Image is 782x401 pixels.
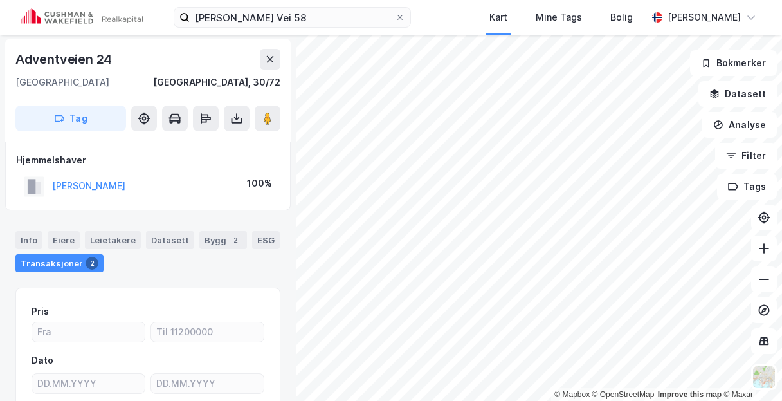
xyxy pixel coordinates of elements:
div: Leietakere [85,231,141,249]
div: Eiere [48,231,80,249]
div: Bygg [199,231,247,249]
div: Dato [32,353,53,368]
iframe: Chat Widget [718,339,782,401]
div: Adventveien 24 [15,49,114,70]
div: Bolig [610,10,633,25]
div: [GEOGRAPHIC_DATA], 30/72 [153,75,280,90]
div: ESG [252,231,280,249]
a: OpenStreetMap [592,390,655,399]
div: [PERSON_NAME] [668,10,741,25]
button: Tags [717,174,777,200]
img: cushman-wakefield-realkapital-logo.202ea83816669bd177139c58696a8fa1.svg [21,8,143,26]
div: 2 [86,257,98,270]
div: Transaksjoner [15,254,104,272]
div: Kart [489,10,507,25]
div: [GEOGRAPHIC_DATA] [15,75,109,90]
a: Improve this map [658,390,722,399]
input: Til 11200000 [151,322,264,342]
div: Datasett [146,231,194,249]
button: Datasett [698,81,777,107]
div: Pris [32,304,49,319]
input: DD.MM.YYYY [151,374,264,393]
input: Fra [32,322,145,342]
button: Tag [15,106,126,131]
div: Hjemmelshaver [16,153,280,168]
button: Analyse [702,112,777,138]
div: Info [15,231,42,249]
input: DD.MM.YYYY [32,374,145,393]
div: 2 [229,234,242,247]
div: 100% [247,176,272,191]
button: Filter [715,143,777,169]
div: Kontrollprogram for chat [718,339,782,401]
div: Mine Tags [536,10,582,25]
a: Mapbox [554,390,590,399]
input: Søk på adresse, matrikkel, gårdeiere, leietakere eller personer [190,8,395,27]
button: Bokmerker [690,50,777,76]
